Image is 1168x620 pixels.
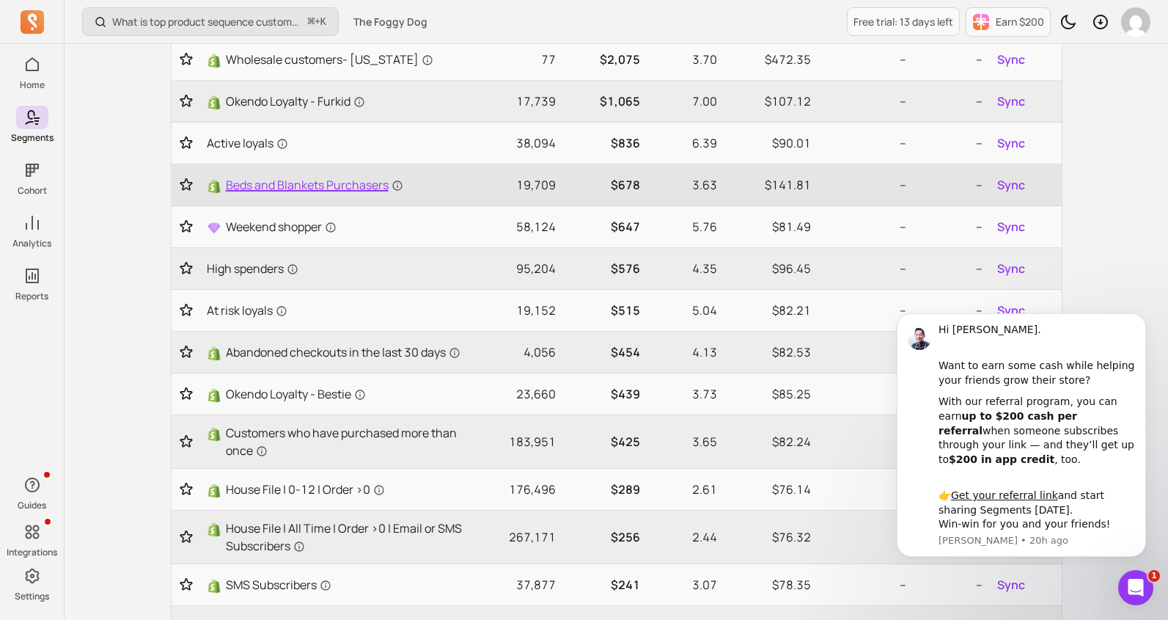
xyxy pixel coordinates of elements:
[207,92,462,110] a: ShopifyOkendo Loyalty - Furkid
[994,215,1028,238] button: Sync
[994,90,1028,113] button: Sync
[177,530,195,544] button: Toggle favorite
[994,48,1028,71] button: Sync
[823,481,906,498] p: --
[307,13,315,32] kbd: ⌘
[18,185,47,197] p: Cohort
[652,576,718,594] p: 3.07
[875,300,1168,566] iframe: Intercom notifications message
[474,433,557,451] p: 183,951
[823,51,906,68] p: --
[177,387,195,401] button: Toggle favorite
[16,470,48,514] button: Guides
[11,132,54,144] p: Segments
[207,522,221,537] img: Shopify
[474,134,557,152] p: 38,094
[474,51,557,68] p: 77
[353,15,427,29] span: The Foggy Dog
[226,92,365,110] span: Okendo Loyalty - Furkid
[474,343,557,361] p: 4,056
[729,92,810,110] p: $107.12
[652,134,718,152] p: 6.39
[207,260,298,277] span: High spenders
[226,218,337,236] span: Weekend shopper
[729,343,810,361] p: $82.53
[823,218,906,236] p: --
[996,15,1044,29] p: Earn $200
[177,94,195,109] button: Toggle favorite
[997,176,1025,194] span: Sync
[474,92,557,110] p: 17,739
[320,16,326,28] kbd: K
[345,9,436,35] button: The Foggy Dog
[474,218,557,236] p: 58,124
[1148,570,1160,582] span: 1
[918,92,982,110] p: --
[226,385,366,403] span: Okendo Loyalty - Bestie
[226,176,403,194] span: Beds and Blankets Purchasers
[997,92,1025,110] span: Sync
[177,434,195,449] button: Toggle favorite
[1054,7,1083,37] button: Toggle dark mode
[207,51,462,68] a: ShopifyWholesale customers- [US_STATE]
[997,576,1025,594] span: Sync
[997,260,1025,277] span: Sync
[1118,570,1153,605] iframe: Intercom live chat
[729,528,810,546] p: $76.32
[207,302,462,319] a: At risk loyals
[652,51,718,68] p: 3.70
[823,92,906,110] p: --
[729,302,810,319] p: $82.21
[18,500,46,511] p: Guides
[474,385,557,403] p: 23,660
[207,302,287,319] span: At risk loyals
[112,15,302,29] p: What is top product sequence customer purchase the most in last 90 days?
[226,343,460,361] span: Abandoned checkouts in the last 30 days
[568,481,639,498] p: $289
[177,482,195,497] button: Toggle favorite
[994,173,1028,197] button: Sync
[729,134,810,152] p: $90.01
[177,577,195,592] button: Toggle favorite
[474,576,557,594] p: 37,877
[568,92,639,110] p: $1,065
[207,54,221,68] img: Shopify
[207,134,462,152] a: Active loyals
[652,528,718,546] p: 2.44
[568,528,639,546] p: $256
[652,302,718,319] p: 5.04
[207,424,462,459] a: ShopifyCustomers who have purchased more than once
[652,343,718,361] p: 4.13
[823,134,906,152] p: --
[729,385,810,403] p: $85.25
[652,92,718,110] p: 7.00
[474,176,557,194] p: 19,709
[994,299,1028,322] button: Sync
[226,481,385,498] span: House File | 0-12 | Order >0
[1121,7,1150,37] img: avatar
[82,7,339,36] button: What is top product sequence customer purchase the most in last 90 days?⌘+K
[207,484,221,498] img: Shopify
[997,51,1025,68] span: Sync
[652,260,718,277] p: 4.35
[997,218,1025,236] span: Sync
[474,302,557,319] p: 19,152
[15,591,49,602] p: Settings
[177,261,195,276] button: Toggle favorite
[207,576,462,594] a: ShopifySMS Subscribers
[823,176,906,194] p: --
[15,291,48,302] p: Reports
[207,579,221,594] img: Shopify
[207,134,288,152] span: Active loyals
[177,303,195,318] button: Toggle favorite
[994,573,1028,597] button: Sync
[994,131,1028,155] button: Sync
[207,95,221,110] img: Shopify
